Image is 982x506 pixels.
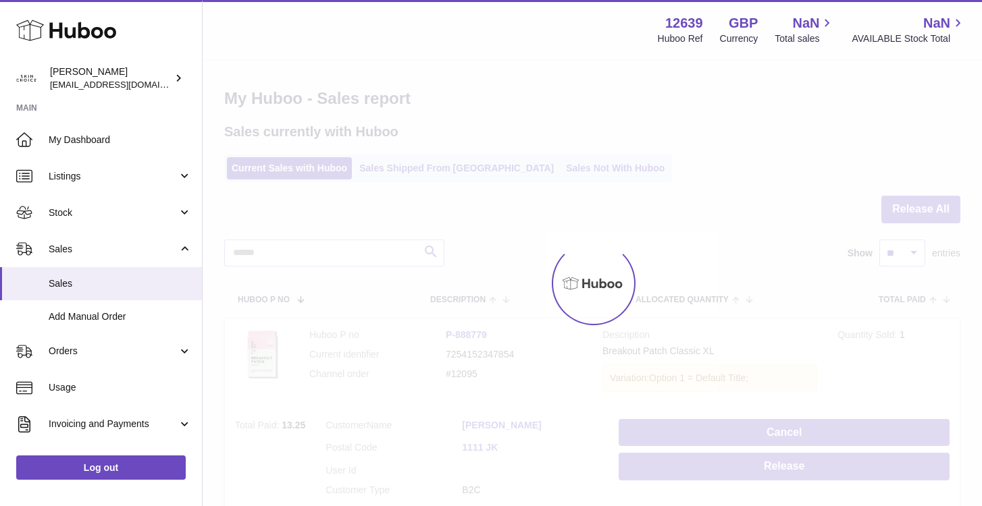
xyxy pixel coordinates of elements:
[49,310,192,323] span: Add Manual Order
[665,14,703,32] strong: 12639
[49,134,192,146] span: My Dashboard
[852,32,966,45] span: AVAILABLE Stock Total
[49,381,192,394] span: Usage
[729,14,758,32] strong: GBP
[49,170,178,183] span: Listings
[658,32,703,45] div: Huboo Ref
[49,277,192,290] span: Sales
[792,14,819,32] span: NaN
[49,243,178,256] span: Sales
[720,32,758,45] div: Currency
[775,32,835,45] span: Total sales
[50,79,199,90] span: [EMAIL_ADDRESS][DOMAIN_NAME]
[852,14,966,45] a: NaN AVAILABLE Stock Total
[49,345,178,358] span: Orders
[775,14,835,45] a: NaN Total sales
[16,68,36,88] img: admin@skinchoice.com
[49,206,178,219] span: Stock
[923,14,950,32] span: NaN
[16,455,186,480] a: Log out
[49,418,178,430] span: Invoicing and Payments
[50,65,172,91] div: [PERSON_NAME]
